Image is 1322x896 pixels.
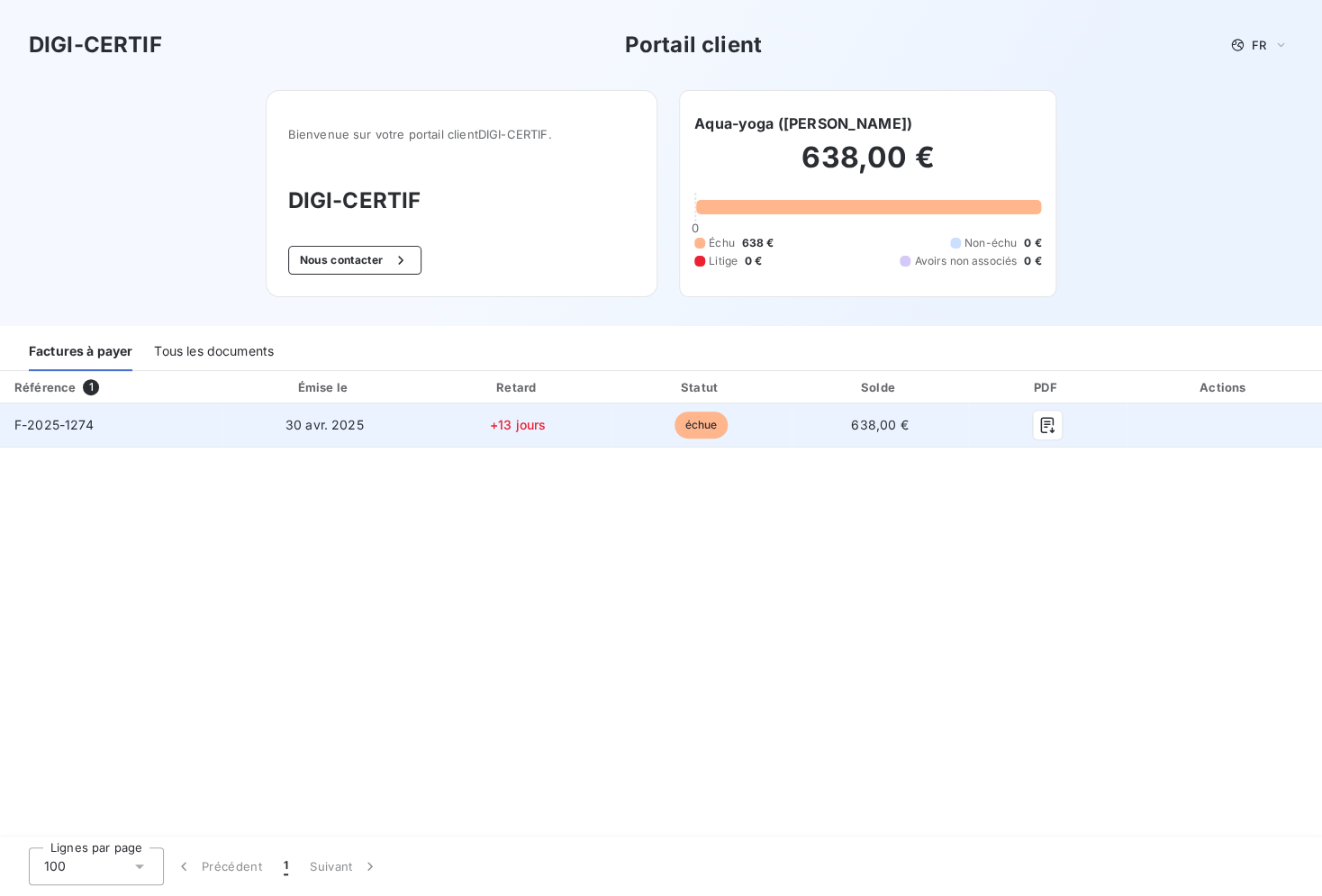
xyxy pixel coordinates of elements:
button: Précédent [164,847,273,885]
span: Litige [709,253,738,269]
span: Échu [709,235,735,251]
span: 0 € [1024,235,1041,251]
div: Statut [614,378,788,396]
button: Nous contacter [288,246,421,275]
span: 0 [692,221,699,235]
div: Actions [1130,378,1318,396]
div: Référence [14,380,76,394]
button: Suivant [299,847,390,885]
div: Tous les documents [154,333,274,371]
span: Avoirs non associés [914,253,1017,269]
span: 1 [83,379,99,395]
h3: Portail client [625,29,762,61]
div: PDF [972,378,1123,396]
span: 30 avr. 2025 [285,417,364,432]
span: F-2025-1274 [14,417,94,432]
span: 638,00 € [851,417,908,432]
span: Bienvenue sur votre portail client DIGI-CERTIF . [288,127,635,141]
span: échue [675,412,729,439]
h2: 638,00 € [694,140,1041,194]
h3: DIGI-CERTIF [288,185,635,217]
span: 0 € [745,253,762,269]
span: 1 [284,857,288,875]
span: +13 jours [490,417,546,432]
span: 638 € [742,235,774,251]
h6: Aqua-yoga ([PERSON_NAME]) [694,113,912,134]
span: 100 [44,857,66,875]
span: 0 € [1024,253,1041,269]
span: FR [1252,38,1266,52]
div: Factures à payer [29,333,132,371]
div: Retard [429,378,607,396]
div: Solde [795,378,964,396]
div: Émise le [227,378,421,396]
h3: DIGI-CERTIF [29,29,162,61]
button: 1 [273,847,299,885]
span: Non-échu [964,235,1017,251]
